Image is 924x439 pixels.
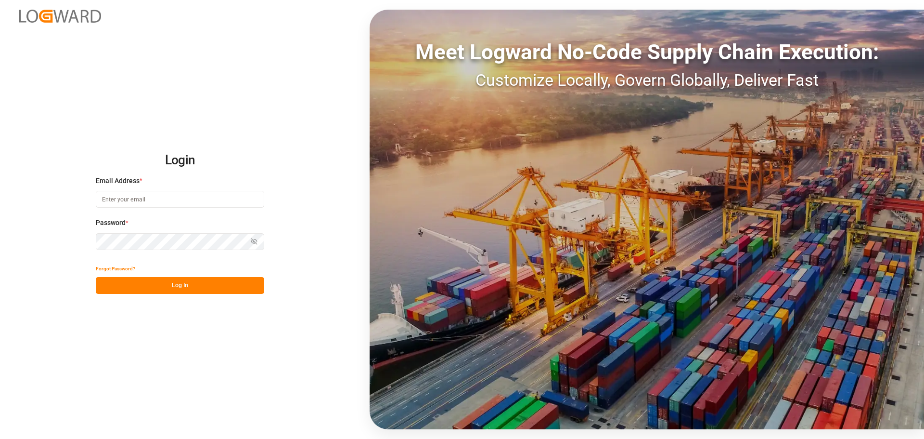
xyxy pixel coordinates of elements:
[96,277,264,294] button: Log In
[370,36,924,68] div: Meet Logward No-Code Supply Chain Execution:
[96,191,264,208] input: Enter your email
[96,145,264,176] h2: Login
[96,218,126,228] span: Password
[370,68,924,93] div: Customize Locally, Govern Globally, Deliver Fast
[19,10,101,23] img: Logward_new_orange.png
[96,260,135,277] button: Forgot Password?
[96,176,140,186] span: Email Address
